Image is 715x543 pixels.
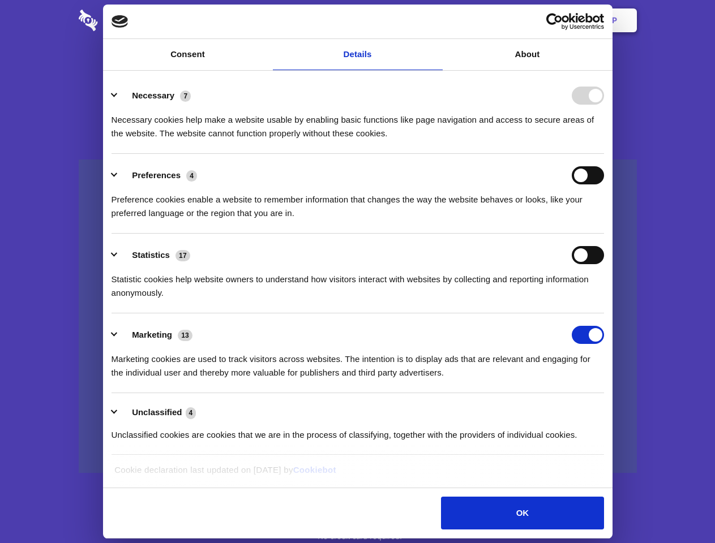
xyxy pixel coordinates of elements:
button: Unclassified (4) [112,406,203,420]
img: logo [112,15,129,28]
a: Login [513,3,563,38]
a: Pricing [332,3,382,38]
iframe: Drift Widget Chat Controller [658,486,701,529]
h1: Eliminate Slack Data Loss. [79,51,637,92]
label: Preferences [132,170,181,180]
div: Preference cookies enable a website to remember information that changes the way the website beha... [112,184,604,220]
span: 13 [178,330,192,341]
div: Unclassified cookies are cookies that we are in the process of classifying, together with the pro... [112,420,604,442]
a: Contact [459,3,511,38]
span: 4 [186,170,197,182]
a: Usercentrics Cookiebot - opens in a new window [505,13,604,30]
span: 4 [186,407,196,419]
a: Wistia video thumbnail [79,160,637,473]
img: logo-wordmark-white-trans-d4663122ce5f474addd5e946df7df03e33cb6a1c49d2221995e7729f52c070b2.svg [79,10,175,31]
label: Necessary [132,90,174,100]
label: Marketing [132,330,172,339]
div: Statistic cookies help website owners to understand how visitors interact with websites by collec... [112,264,604,300]
button: OK [441,497,603,529]
span: 7 [180,90,191,102]
button: Marketing (13) [112,326,200,344]
button: Necessary (7) [112,87,198,105]
h4: Auto-redaction of sensitive data, encrypted data sharing and self-destructing private chats. Shar... [79,103,637,140]
a: Cookiebot [293,465,336,475]
div: Cookie declaration last updated on [DATE] by [106,463,609,485]
a: Details [273,39,443,70]
a: Consent [103,39,273,70]
label: Statistics [132,250,170,260]
button: Preferences (4) [112,166,204,184]
a: About [443,39,613,70]
div: Necessary cookies help make a website usable by enabling basic functions like page navigation and... [112,105,604,140]
div: Marketing cookies are used to track visitors across websites. The intention is to display ads tha... [112,344,604,380]
button: Statistics (17) [112,246,198,264]
span: 17 [175,250,190,261]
